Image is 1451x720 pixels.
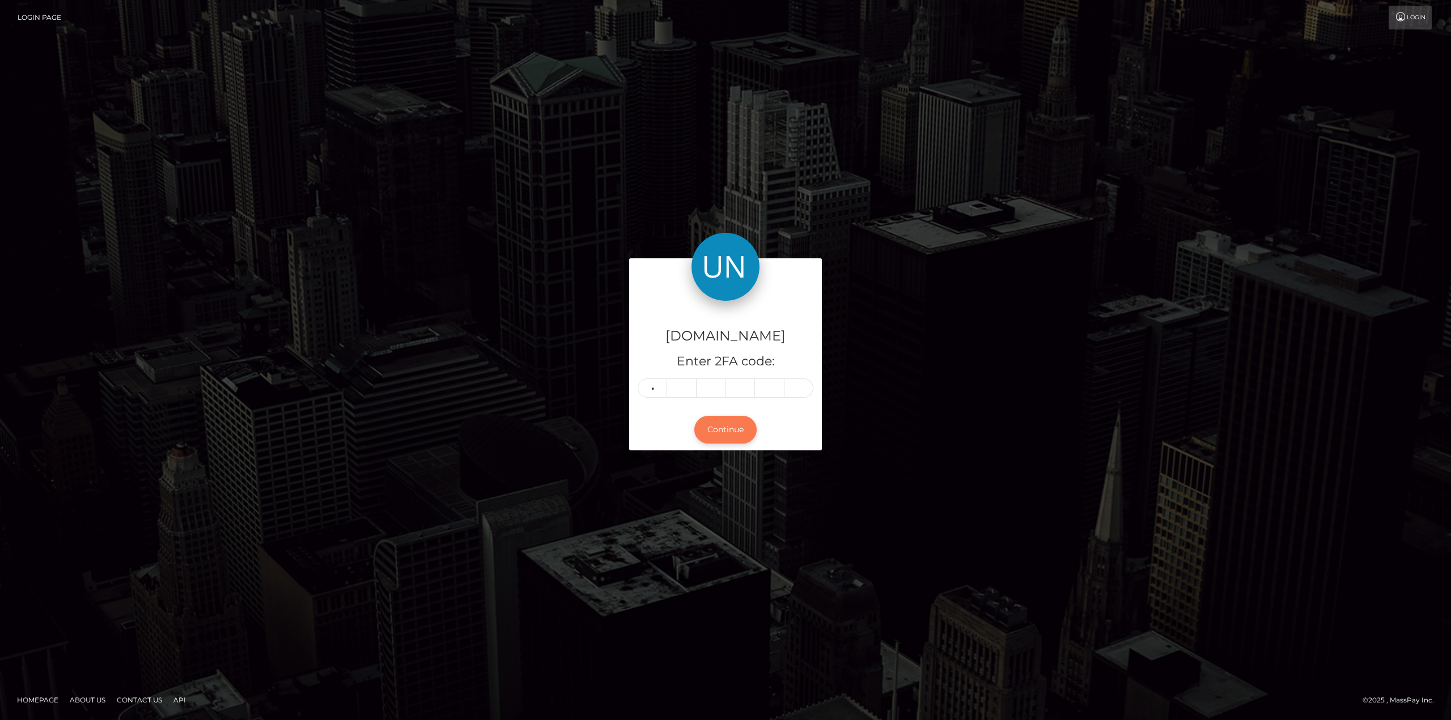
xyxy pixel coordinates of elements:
a: About Us [65,691,110,709]
h5: Enter 2FA code: [638,353,813,370]
a: Login [1389,6,1432,29]
img: Unlockt.me [691,233,760,301]
h4: [DOMAIN_NAME] [638,326,813,346]
a: Login Page [18,6,61,29]
a: Contact Us [112,691,167,709]
button: Continue [694,416,757,444]
div: © 2025 , MassPay Inc. [1363,694,1442,706]
a: API [169,691,190,709]
a: Homepage [12,691,63,709]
